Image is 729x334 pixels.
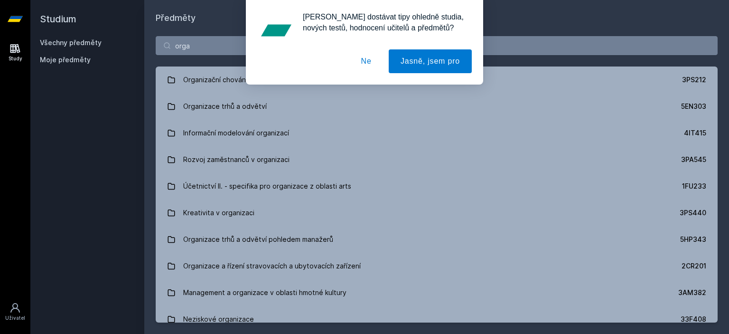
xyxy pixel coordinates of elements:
[183,203,254,222] div: Kreativita v organizaci
[682,181,706,191] div: 1FU233
[156,173,718,200] a: Účetnictví II. - specifika pro organizace z oblasti arts 1FU233
[183,97,267,116] div: Organizace trhů a odvětví
[183,310,254,329] div: Neziskové organizace
[156,253,718,279] a: Organizace a řízení stravovacích a ubytovacích zařízení 2CR201
[183,177,351,196] div: Účetnictví II. - specifika pro organizace z oblasti arts
[183,257,361,276] div: Organizace a řízení stravovacích a ubytovacích zařízení
[183,124,289,143] div: Informační modelování organizací
[2,297,28,326] a: Uživatel
[680,235,706,244] div: 5HP343
[681,102,706,111] div: 5EN303
[678,288,706,297] div: 3AM382
[156,93,718,120] a: Organizace trhů a odvětví 5EN303
[681,155,706,164] div: 3PA545
[680,208,706,218] div: 3PS440
[156,146,718,173] a: Rozvoj zaměstnanců v organizaci 3PA545
[183,150,290,169] div: Rozvoj zaměstnanců v organizaci
[681,315,706,324] div: 33F408
[156,306,718,333] a: Neziskové organizace 33F408
[183,230,333,249] div: Organizace trhů a odvětví pohledem manažerů
[5,315,25,322] div: Uživatel
[684,128,706,138] div: 4IT415
[389,49,472,73] button: Jasně, jsem pro
[682,261,706,271] div: 2CR201
[156,279,718,306] a: Management a organizace v oblasti hmotné kultury 3AM382
[349,49,383,73] button: Ne
[295,11,472,33] div: [PERSON_NAME] dostávat tipy ohledně studia, nových testů, hodnocení učitelů a předmětů?
[257,11,295,49] img: notification icon
[156,226,718,253] a: Organizace trhů a odvětví pohledem manažerů 5HP343
[156,200,718,226] a: Kreativita v organizaci 3PS440
[156,120,718,146] a: Informační modelování organizací 4IT415
[183,283,346,302] div: Management a organizace v oblasti hmotné kultury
